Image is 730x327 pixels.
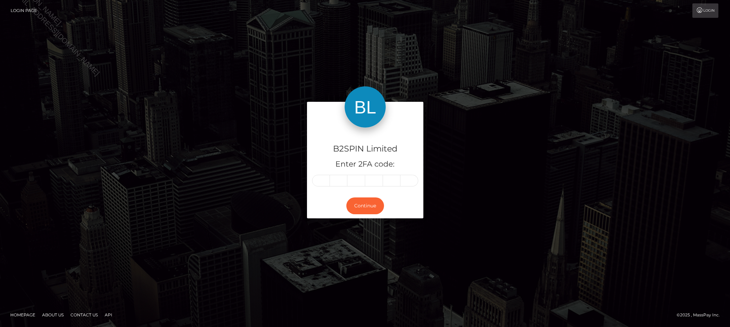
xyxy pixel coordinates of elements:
[677,311,725,319] div: © 2025 , MassPay Inc.
[312,159,418,170] h5: Enter 2FA code:
[102,310,115,320] a: API
[11,3,37,18] a: Login Page
[345,86,386,128] img: B2SPIN Limited
[8,310,38,320] a: Homepage
[346,197,384,214] button: Continue
[68,310,101,320] a: Contact Us
[39,310,66,320] a: About Us
[312,143,418,155] h4: B2SPIN Limited
[692,3,718,18] a: Login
